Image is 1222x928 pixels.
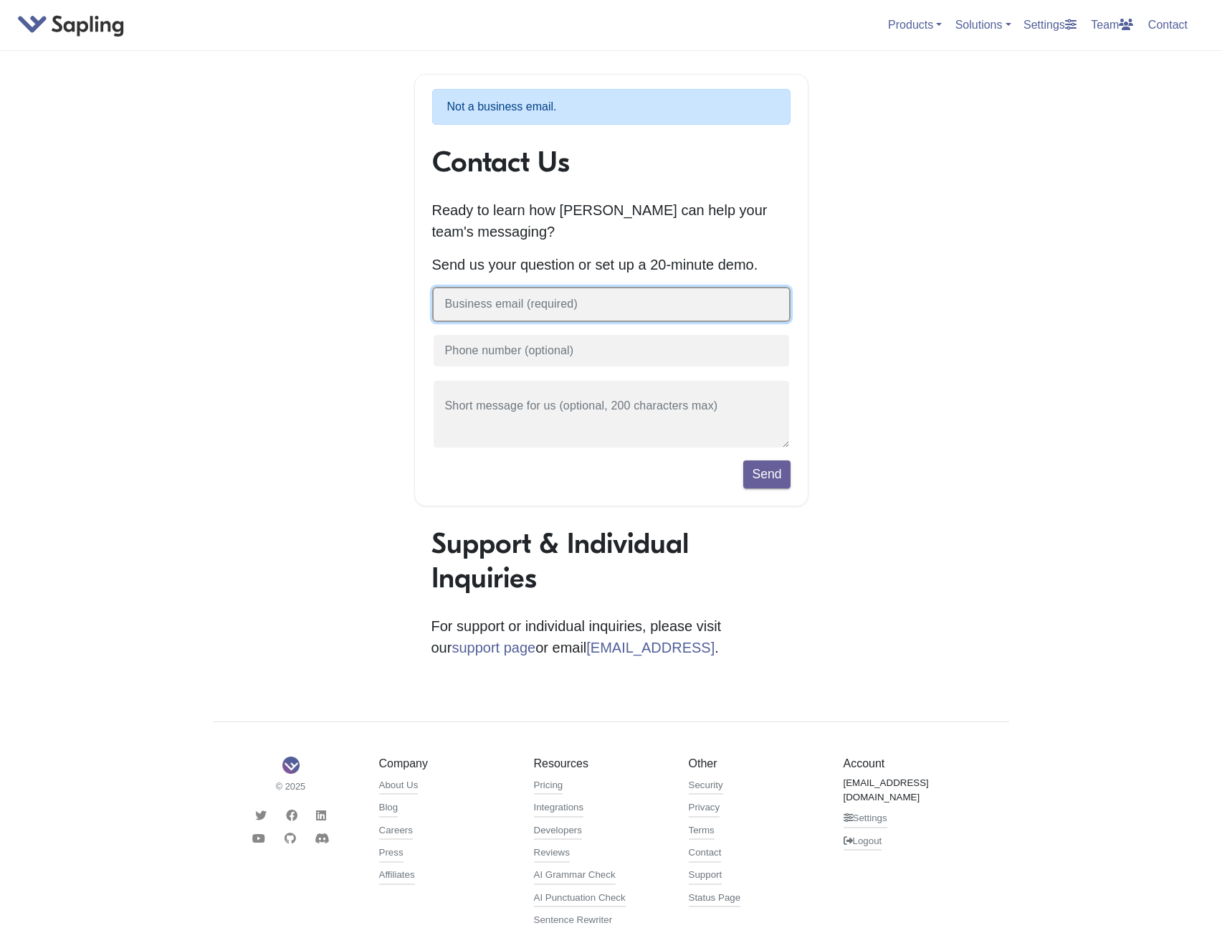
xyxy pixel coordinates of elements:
[955,19,1011,31] a: Solutions
[431,526,791,595] h1: Support & Individual Inquiries
[689,868,722,885] a: Support
[1018,13,1082,37] a: Settings
[432,199,791,242] p: Ready to learn how [PERSON_NAME] can help your team's messaging?
[432,287,791,322] input: Business email (required)
[379,868,415,885] a: Affiliates
[534,823,582,841] a: Developers
[315,833,329,844] i: Discord
[379,800,398,818] a: Blog
[689,800,720,818] a: Privacy
[285,833,296,844] i: Github
[689,778,723,795] a: Security
[379,757,512,770] h5: Company
[431,615,791,658] p: For support or individual inquiries, please visit our or email .
[534,800,584,818] a: Integrations
[844,757,977,770] h5: Account
[379,823,413,841] a: Careers
[252,833,265,844] i: Youtube
[534,846,570,863] a: Reviews
[432,89,791,125] p: Not a business email.
[844,776,977,806] a: [EMAIL_ADDRESS][DOMAIN_NAME]
[689,891,741,908] a: Status Page
[689,757,822,770] h5: Other
[316,810,326,821] i: LinkedIn
[743,460,790,488] button: Send
[689,846,722,863] a: Contact
[534,757,667,770] h5: Resources
[286,810,297,821] i: Facebook
[534,891,626,908] a: AI Punctuation Check
[379,846,404,863] a: Press
[586,640,715,655] a: [EMAIL_ADDRESS]
[534,868,616,885] a: AI Grammar Check
[844,811,887,828] a: Settings
[844,834,882,851] a: Logout
[888,19,942,31] a: Products
[224,780,358,793] small: © 2025
[1085,13,1139,37] a: Team
[282,757,300,774] img: Sapling Logo
[1142,13,1193,37] a: Contact
[432,333,791,369] input: Phone number (optional)
[534,778,563,795] a: Pricing
[379,778,419,795] a: About Us
[432,145,791,179] h1: Contact Us
[452,640,535,655] a: support page
[432,254,791,275] p: Send us your question or set up a 20-minute demo.
[255,810,267,821] i: Twitter
[689,823,715,841] a: Terms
